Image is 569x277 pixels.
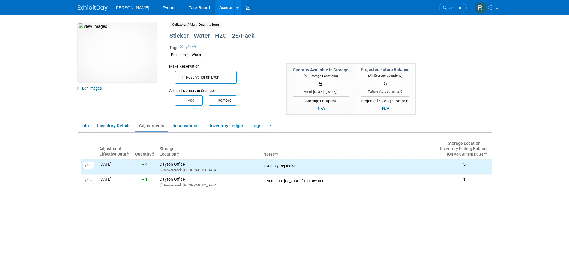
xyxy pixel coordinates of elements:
[293,89,349,94] div: As of [DATE] ( )
[94,121,134,131] a: Inventory Details
[384,80,387,87] span: 5
[160,167,259,172] div: Beavercreek, [GEOGRAPHIC_DATA]
[319,80,322,88] span: 5
[400,89,403,94] span: 0
[447,6,461,10] span: Search
[293,67,349,73] div: Quantity Available in Storage
[78,5,108,11] img: ExhibitDay
[78,121,92,131] a: Info
[209,95,236,106] button: Remove
[186,45,196,49] a: Edit
[361,73,409,78] div: (All Storage Locations)
[169,84,278,94] div: Adjust Inventory in Storage:
[361,96,409,104] div: Projected Storage Footprint
[97,159,132,175] td: [DATE]
[293,73,349,79] div: (All Storage Locations)
[206,121,247,131] a: Inventory Ledger
[293,96,349,104] div: Storage Footprint
[97,138,132,159] th: Adjustment Effective Date : activate to sort column ascending
[169,63,278,69] div: Make Reservation:
[475,2,486,13] img: Rebecca Deis
[248,121,265,131] a: Logs
[135,121,168,131] a: Adjustments
[142,177,148,182] span: + 1
[361,67,409,73] div: Projected Future Balance
[175,71,237,84] button: Reserve for an Event
[316,105,327,112] div: N/A
[169,45,442,62] div: Tags
[326,90,336,94] span: [DATE]
[437,138,492,159] th: Storage LocationInventory Ending Balance (On Adjustment Date) : activate to sort column ascending
[361,89,409,94] div: Future Adjustments:
[97,175,132,190] td: [DATE]
[169,121,205,131] a: Reservations
[263,162,435,168] div: Inventory Replenish
[157,138,261,159] th: Storage Location : activate to sort column ascending
[439,177,489,182] div: 1
[115,5,149,10] span: [PERSON_NAME]
[380,105,391,112] div: N/A
[160,162,259,173] div: Dayton Office
[190,52,203,58] div: Water
[160,182,259,188] div: Beavercreek, [GEOGRAPHIC_DATA]
[442,152,483,156] span: (On Adjustment Date)
[175,95,203,106] button: Add
[261,138,437,159] th: Notes : activate to sort column ascending
[263,177,435,183] div: Return from [US_STATE] Stormwater
[132,138,157,159] th: Quantity : activate to sort column ascending
[169,52,188,58] div: Premium
[439,3,467,13] a: Search
[169,22,222,28] span: Collateral / Multi-Quantity Item
[142,162,148,167] span: + 4
[160,177,259,188] div: Dayton Office
[439,162,489,167] div: 5
[167,31,442,41] div: Sticker - Water - H2O - 25/Pack
[78,22,157,82] img: View Images
[78,85,104,92] a: Edit Images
